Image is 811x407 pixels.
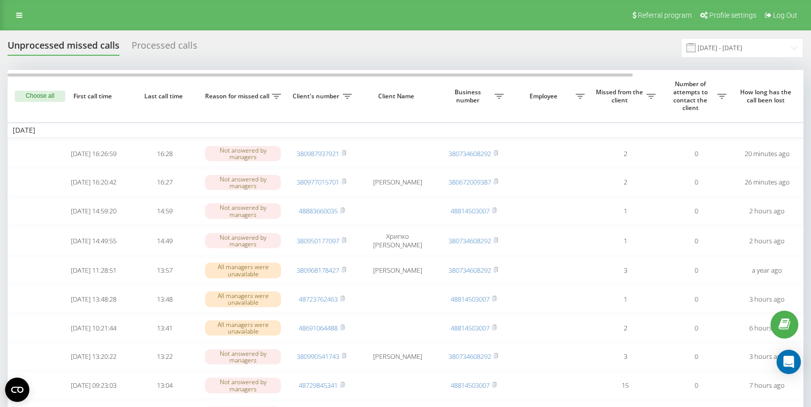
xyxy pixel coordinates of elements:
td: [DATE] 13:48:28 [58,286,129,313]
div: Not answered by managers [205,203,281,218]
span: Client Name [366,92,429,100]
a: 380734608292 [449,352,491,361]
div: Not answered by managers [205,175,281,190]
span: Client's number [291,92,343,100]
span: Referral program [638,11,692,19]
td: 0 [661,286,732,313]
div: Not answered by managers [205,233,281,248]
td: 1 [590,286,661,313]
td: 16:28 [129,140,200,167]
a: 48814503007 [451,381,490,390]
span: Number of attempts to contact the client [666,80,717,112]
span: Employee [514,92,576,100]
td: 7 hours ago [732,372,802,399]
td: [DATE] 16:26:59 [58,140,129,167]
td: 16:27 [129,169,200,196]
div: All managers were unavailable [205,320,281,336]
a: 380734608292 [449,236,491,245]
td: 13:41 [129,315,200,342]
span: Profile settings [709,11,756,19]
td: [DATE] 09:23:03 [58,372,129,399]
td: 20 minutes ago [732,140,802,167]
td: 2 [590,169,661,196]
a: 48883660035 [299,206,338,215]
td: 14:59 [129,198,200,225]
td: 0 [661,169,732,196]
a: 48814503007 [451,323,490,332]
a: 380950177097 [297,236,339,245]
td: 1 [590,198,661,225]
div: Not answered by managers [205,349,281,364]
td: 26 minutes ago [732,169,802,196]
td: 3 [590,343,661,370]
td: 0 [661,140,732,167]
td: 2 [590,315,661,342]
td: 0 [661,227,732,255]
td: 13:04 [129,372,200,399]
td: 15 [590,372,661,399]
div: Open Intercom Messenger [777,350,801,374]
td: 13:48 [129,286,200,313]
div: All managers were unavailable [205,291,281,307]
span: Business number [443,88,495,104]
span: Missed from the client [595,88,646,104]
td: 13:57 [129,257,200,284]
td: 6 hours ago [732,315,802,342]
td: 2 [590,140,661,167]
td: a year ago [732,257,802,284]
td: Хрипко [PERSON_NAME] [357,227,438,255]
td: 2 hours ago [732,227,802,255]
td: [PERSON_NAME] [357,169,438,196]
td: 0 [661,315,732,342]
div: Unprocessed missed calls [8,40,119,56]
td: [DATE] 16:20:42 [58,169,129,196]
td: [DATE] 13:20:22 [58,343,129,370]
td: 1 [590,227,661,255]
span: Last call time [137,92,192,100]
div: Processed calls [132,40,197,56]
span: How long has the call been lost [740,88,794,104]
a: 380968178427 [297,266,339,275]
a: 380977015701 [297,177,339,187]
td: 0 [661,257,732,284]
td: 13:22 [129,343,200,370]
a: 380734608292 [449,266,491,275]
div: Not answered by managers [205,146,281,161]
td: 3 hours ago [732,286,802,313]
td: 3 [590,257,661,284]
a: 48814503007 [451,294,490,304]
td: 0 [661,198,732,225]
td: [DATE] 14:59:20 [58,198,129,225]
td: [DATE] 14:49:55 [58,227,129,255]
span: First call time [66,92,121,100]
button: Choose all [15,91,65,102]
a: 48723762463 [299,294,338,304]
td: 3 hours ago [732,343,802,370]
a: 380987937921 [297,149,339,158]
a: 380990541743 [297,352,339,361]
td: 2 hours ago [732,198,802,225]
a: 380672009387 [449,177,491,187]
a: 48691064488 [299,323,338,332]
div: Not answered by managers [205,378,281,393]
td: 0 [661,343,732,370]
td: [PERSON_NAME] [357,343,438,370]
td: [PERSON_NAME] [357,257,438,284]
td: 14:49 [129,227,200,255]
a: 48814503007 [451,206,490,215]
a: 380734608292 [449,149,491,158]
span: Reason for missed call [205,92,272,100]
td: 0 [661,372,732,399]
td: [DATE] 11:28:51 [58,257,129,284]
td: [DATE] 10:21:44 [58,315,129,342]
span: Log Out [773,11,797,19]
div: All managers were unavailable [205,263,281,278]
button: Open CMP widget [5,378,29,402]
a: 48729845341 [299,381,338,390]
